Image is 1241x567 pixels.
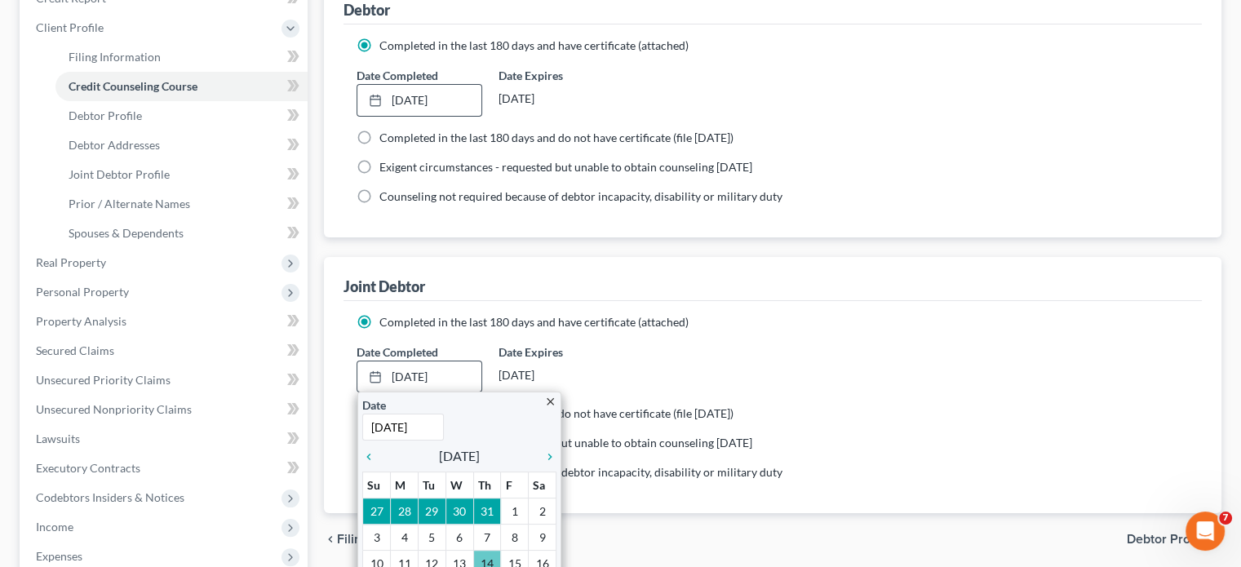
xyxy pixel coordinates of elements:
input: 1/1/2013 [362,414,444,441]
th: Su [363,472,391,498]
a: Executory Contracts [23,454,308,483]
span: Expenses [36,549,82,563]
label: Date Expires [499,343,623,361]
a: Lawsuits [23,424,308,454]
td: 7 [473,525,501,551]
th: W [445,472,473,498]
td: 29 [418,498,445,525]
i: chevron_left [362,450,383,463]
td: 6 [445,525,473,551]
span: Client Profile [36,20,104,34]
div: Joint Debtor [343,277,425,296]
td: 28 [391,498,419,525]
div: [DATE] [499,84,623,113]
span: Real Property [36,255,106,269]
td: 27 [363,498,391,525]
i: chevron_right [535,450,556,463]
span: Spouses & Dependents [69,226,184,240]
span: Joint Debtor Profile [69,167,170,181]
td: 9 [529,525,556,551]
span: [DATE] [439,446,480,466]
td: 31 [473,498,501,525]
a: Unsecured Priority Claims [23,365,308,395]
a: close [544,392,556,410]
label: Date [362,396,386,414]
span: Exigent circumstances - requested but unable to obtain counseling [DATE] [379,436,752,450]
td: 5 [418,525,445,551]
span: Counseling not required because of debtor incapacity, disability or military duty [379,189,782,203]
span: Debtor Profile [1127,533,1208,546]
span: Lawsuits [36,432,80,445]
span: Filing Information [69,50,161,64]
label: Date Completed [357,67,438,84]
a: Debtor Profile [55,101,308,131]
a: Spouses & Dependents [55,219,308,248]
span: Unsecured Priority Claims [36,373,171,387]
span: Codebtors Insiders & Notices [36,490,184,504]
td: 3 [363,525,391,551]
th: M [391,472,419,498]
td: 30 [445,498,473,525]
button: Debtor Profile chevron_right [1127,533,1221,546]
span: Filing Information [337,533,439,546]
th: Tu [418,472,445,498]
td: 8 [501,525,529,551]
span: Completed in the last 180 days and do not have certificate (file [DATE]) [379,131,734,144]
span: Personal Property [36,285,129,299]
span: Counseling not required because of debtor incapacity, disability or military duty [379,465,782,479]
button: chevron_left Filing Information [324,533,439,546]
a: Secured Claims [23,336,308,365]
th: Th [473,472,501,498]
label: Date Completed [357,343,438,361]
a: Joint Debtor Profile [55,160,308,189]
a: Unsecured Nonpriority Claims [23,395,308,424]
span: Prior / Alternate Names [69,197,190,210]
a: chevron_right [535,446,556,466]
span: Completed in the last 180 days and have certificate (attached) [379,38,689,52]
span: Property Analysis [36,314,126,328]
a: chevron_left [362,446,383,466]
a: Debtor Addresses [55,131,308,160]
span: Debtor Profile [69,109,142,122]
span: Income [36,520,73,534]
i: chevron_left [324,533,337,546]
label: Date Expires [499,67,623,84]
div: [DATE] [499,361,623,390]
span: 7 [1219,512,1232,525]
span: Executory Contracts [36,461,140,475]
iframe: Intercom live chat [1186,512,1225,551]
a: [DATE] [357,85,481,116]
span: Completed in the last 180 days and have certificate (attached) [379,315,689,329]
th: F [501,472,529,498]
i: close [544,396,556,408]
span: Exigent circumstances - requested but unable to obtain counseling [DATE] [379,160,752,174]
td: 4 [391,525,419,551]
a: [DATE] [357,361,481,392]
a: Filing Information [55,42,308,72]
span: Unsecured Nonpriority Claims [36,402,192,416]
span: Secured Claims [36,343,114,357]
a: Prior / Alternate Names [55,189,308,219]
a: Credit Counseling Course [55,72,308,101]
span: Credit Counseling Course [69,79,197,93]
td: 1 [501,498,529,525]
span: Debtor Addresses [69,138,160,152]
th: Sa [529,472,556,498]
td: 2 [529,498,556,525]
a: Property Analysis [23,307,308,336]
